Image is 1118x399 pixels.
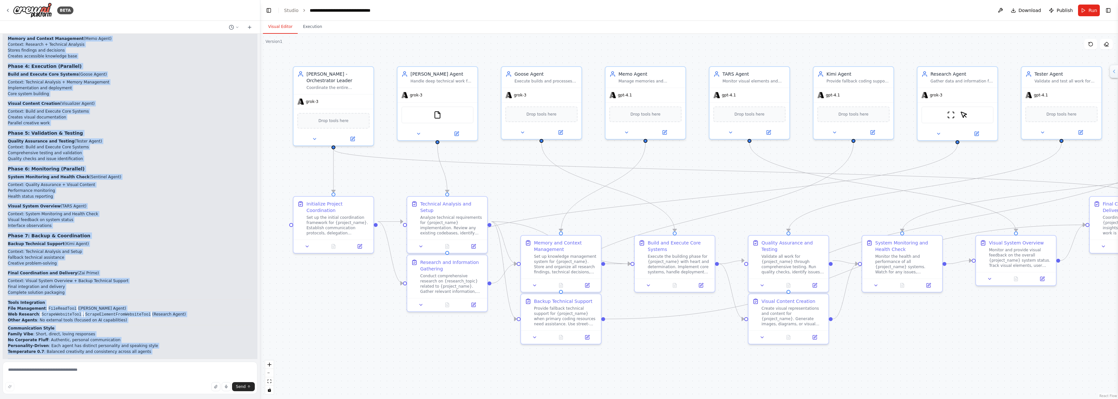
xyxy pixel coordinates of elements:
[930,93,942,98] span: grok-3
[265,360,274,394] div: React Flow controls
[318,118,349,124] span: Drop tools here
[420,259,483,272] div: Research and Information Gathering
[826,93,840,98] span: gpt-4.1
[748,235,829,293] div: Quality Assurance and TestingValidate all work for {project_name} through comprehensive testing. ...
[8,131,83,136] strong: Phase 5: Validation & Testing
[8,203,252,209] p: (TARS Agent)
[946,257,972,267] g: Edge from e8fd867e-d8fe-4798-827f-5c39884c6833 to c2867c2c-1246-4a2b-8842-b3f610cb579f
[1046,111,1077,118] span: Drop tools here
[491,261,517,287] g: Edge from 615203a9-21e8-440c-bc0b-23c8d425f97b to 05260089-763b-4da3-abab-7f29d1e612e3
[605,222,1085,322] g: Edge from 99e0468b-033e-41f3-a808-d376d2f307e2 to 3c2e479b-ca52-4bf2-93ce-519c65fa3ba1
[263,20,298,34] button: Visual Editor
[8,343,252,349] li: : Each agent has distinct personality and speaking style
[462,243,485,250] button: Open in side panel
[226,23,242,31] button: Switch to previous chat
[8,233,90,238] strong: Phase 7: Backup & Coordination
[661,281,689,289] button: No output available
[690,281,712,289] button: Open in side panel
[514,79,578,84] div: Execute builds and processes for {project_name} with heart and determination. Auto-trigger workfl...
[306,215,370,236] div: Set up the initial coordination framework for {project_name}. Establish communication protocols, ...
[420,215,483,236] div: Analyze technical requirements for {project_name} implementation. Review any existing codebases, ...
[84,312,152,318] code: ScrapeElementFromWebsiteTool
[8,108,252,114] li: Context: Build and Execute Core Systems
[8,64,82,69] strong: Phase 4: Execution (Parallel)
[8,138,252,162] li: (Tester Agent)
[8,270,252,276] p: (Zai Prime)
[306,201,370,214] div: Initialize Project Coordination
[8,290,252,295] li: Complete solution packaging
[803,333,826,341] button: Open in side panel
[434,111,441,119] img: FileReadTool
[491,218,517,322] g: Edge from 92de9946-4ac8-4aa0-9bf7-4944c4c87fd3 to 99e0468b-033e-41f3-a808-d376d2f307e2
[8,260,252,266] li: Creative problem-solving
[761,298,815,305] div: Visual Content Creation
[8,241,252,247] p: (Kimi Agent)
[930,71,994,77] div: Research Agent
[558,143,649,231] g: Edge from 3fe01239-25e1-4e4e-83c1-182bba16abb0 to 05260089-763b-4da3-abab-7f29d1e612e3
[8,139,74,143] strong: Quality Assurance and Testing
[8,305,252,323] p: : ([PERSON_NAME] Agent) : , (Research Agent) : No external tools (focused on AI capabilities)
[520,293,602,344] div: Backup Technical SupportProvide fallback technical support for {project_name} when primary coding...
[958,130,995,138] button: Open in side panel
[648,240,711,253] div: Build and Execute Core Systems
[542,129,579,136] button: Open in side panel
[826,71,890,77] div: Kimi Agent
[348,243,371,250] button: Open in side panel
[1034,93,1048,98] span: gpt-4.1
[1002,275,1030,283] button: No output available
[8,332,33,336] strong: Family Vibe
[293,66,374,146] div: [PERSON_NAME] - Orchestrator LeaderCoordinate the entire {project_name} crew with razor-sharp eff...
[8,242,64,246] strong: Backup Technical Support
[320,243,347,250] button: No output available
[1062,129,1099,136] button: Open in side panel
[265,369,274,377] button: zoom out
[438,130,475,138] button: Open in side panel
[576,281,598,289] button: Open in side panel
[1104,6,1113,15] button: Show right sidebar
[306,85,370,90] div: Coordinate the entire {project_name} crew with razor-sharp efficiency, delegating tasks and manag...
[501,66,582,140] div: Goose AgentExecute builds and processes for {project_name} with heart and determination. Auto-tri...
[8,278,252,284] li: Context: Visual System Overview + Backup Technical Support
[410,71,474,77] div: [PERSON_NAME] Agent
[833,257,858,267] g: Edge from a0e2fe77-ec17-451b-bf67-dd6239a07665 to e8fd867e-d8fe-4798-827f-5c39884c6833
[558,143,857,290] g: Edge from f7158bb6-7135-44b6-834a-092672877ef5 to 99e0468b-033e-41f3-a808-d376d2f307e2
[407,196,488,254] div: Technical Analysis and SetupAnalyze technical requirements for {project_name} implementation. Rev...
[1057,7,1073,14] span: Publish
[8,249,252,255] li: Context: Technical Analysis and Setup
[833,261,858,322] g: Edge from 212f3d3b-d692-4456-84b5-bb3ee5882e52 to e8fd867e-d8fe-4798-827f-5c39884c6833
[534,254,597,275] div: Set up knowledge management system for {project_name}. Store and organize all research findings, ...
[8,326,55,330] strong: Communication Style
[838,111,869,118] span: Drop tools here
[547,281,575,289] button: No output available
[862,235,943,293] div: System Monitoring and Health CheckMonitor the health and performance of all {project_name} system...
[634,235,715,293] div: Build and Execute Core SystemsExecute the building phase for {project_name} with heart and determ...
[8,306,46,311] strong: File Management
[244,23,255,31] button: Start a new chat
[265,377,274,386] button: fit view
[534,306,597,327] div: Provide fallback technical support for {project_name} when primary coding resources need assistan...
[434,301,461,309] button: No output available
[618,93,632,98] span: gpt-4.1
[420,201,483,214] div: Technical Analysis and Setup
[236,384,246,389] span: Send
[8,349,252,355] li: : Balanced creativity and consistency across all agents
[917,66,998,141] div: Research AgentGather data and information for {project_name} through web research and analysis. [...
[222,382,231,391] button: Click to speak your automation idea
[8,42,252,47] li: Context: Research + Technical Analysis
[803,281,826,289] button: Open in side panel
[514,71,578,77] div: Goose Agent
[8,318,37,322] strong: Other Agents
[378,218,403,225] g: Edge from 6fee677d-6dde-4901-b100-279c129692ac to 92de9946-4ac8-4aa0-9bf7-4944c4c87fd3
[785,143,1065,231] g: Edge from 7e971c0d-60b3-4aea-b50f-288108e1ac57 to a0e2fe77-ec17-451b-bf67-dd6239a07665
[8,300,45,305] strong: Tools Integration
[8,156,252,162] li: Quality checks and issue identification
[646,129,683,136] button: Open in side panel
[875,240,938,253] div: System Monitoring and Health Check
[57,6,73,14] div: BETA
[1088,7,1097,14] span: Run
[284,7,383,14] nav: breadcrumb
[618,71,682,77] div: Memo Agent
[975,235,1057,286] div: Visual System OverviewMonitor and provide visual feedback on the overall {project_name} system st...
[576,333,598,341] button: Open in side panel
[1034,79,1098,84] div: Validate and test all work for {project_name}, ensuring quality and catching issues before they b...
